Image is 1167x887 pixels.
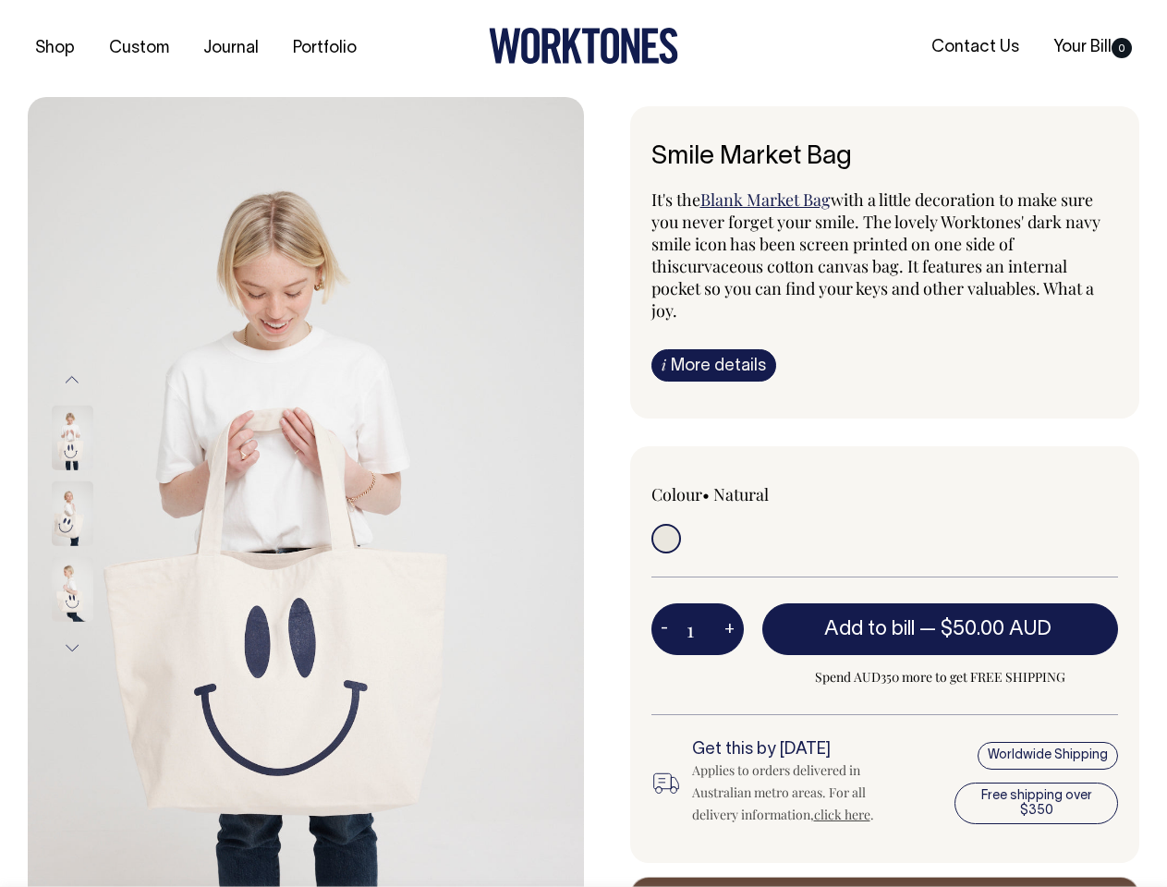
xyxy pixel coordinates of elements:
span: — [919,620,1056,638]
button: Next [58,627,86,669]
a: iMore details [651,349,776,382]
span: curvaceous cotton canvas bag. It features an internal pocket so you can find your keys and other ... [651,255,1094,322]
a: click here [814,806,870,823]
a: Your Bill0 [1046,32,1139,63]
button: - [651,611,677,648]
img: Smile Market Bag [52,406,93,470]
a: Blank Market Bag [700,188,831,211]
span: • [702,483,710,505]
button: + [715,611,744,648]
a: Portfolio [286,33,364,64]
a: Journal [196,33,266,64]
button: Previous [58,358,86,400]
span: Spend AUD350 more to get FREE SHIPPING [762,666,1119,688]
img: Smile Market Bag [52,557,93,622]
span: Add to bill [824,620,915,638]
label: Natural [713,483,769,505]
div: Applies to orders delivered in Australian metro areas. For all delivery information, . [692,759,906,826]
a: Custom [102,33,176,64]
h6: Get this by [DATE] [692,741,906,759]
img: Smile Market Bag [52,481,93,546]
p: It's the with a little decoration to make sure you never forget your smile. The lovely Worktones'... [651,188,1119,322]
span: 0 [1112,38,1132,58]
button: Add to bill —$50.00 AUD [762,603,1119,655]
span: i [662,355,666,374]
div: Colour [651,483,838,505]
a: Contact Us [924,32,1027,63]
span: $50.00 AUD [941,620,1052,638]
h6: Smile Market Bag [651,143,1119,172]
a: Shop [28,33,82,64]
